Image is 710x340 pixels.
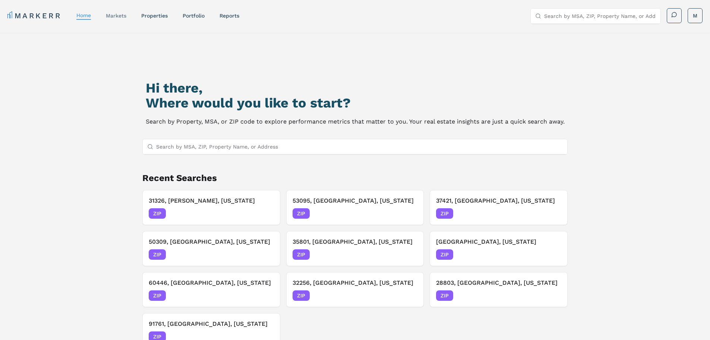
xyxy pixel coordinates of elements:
[436,196,561,205] h3: 37421, [GEOGRAPHIC_DATA], [US_STATE]
[183,13,205,19] a: Portfolio
[436,237,561,246] h3: [GEOGRAPHIC_DATA], [US_STATE]
[401,292,417,299] span: [DATE]
[7,10,61,21] a: MARKERR
[149,278,274,287] h3: 60446, [GEOGRAPHIC_DATA], [US_STATE]
[146,96,565,110] h2: Where would you like to start?
[220,13,239,19] a: reports
[293,249,310,260] span: ZIP
[257,210,274,217] span: [DATE]
[286,190,424,225] button: 53095, [GEOGRAPHIC_DATA], [US_STATE]ZIP[DATE]
[141,13,168,19] a: properties
[149,196,274,205] h3: 31326, [PERSON_NAME], [US_STATE]
[257,251,274,258] span: [DATE]
[436,249,453,260] span: ZIP
[286,231,424,266] button: 35801, [GEOGRAPHIC_DATA], [US_STATE]ZIP[DATE]
[293,290,310,301] span: ZIP
[293,278,418,287] h3: 32256, [GEOGRAPHIC_DATA], [US_STATE]
[545,251,561,258] span: [DATE]
[430,272,568,307] button: 28803, [GEOGRAPHIC_DATA], [US_STATE]ZIP[DATE]
[293,196,418,205] h3: 53095, [GEOGRAPHIC_DATA], [US_STATE]
[545,292,561,299] span: [DATE]
[149,290,166,301] span: ZIP
[142,231,280,266] button: 50309, [GEOGRAPHIC_DATA], [US_STATE]ZIP[DATE]
[142,172,568,184] h2: Recent Searches
[142,272,280,307] button: 60446, [GEOGRAPHIC_DATA], [US_STATE]ZIP[DATE]
[149,208,166,219] span: ZIP
[688,8,703,23] button: M
[156,139,563,154] input: Search by MSA, ZIP, Property Name, or Address
[436,208,453,219] span: ZIP
[146,81,565,96] h1: Hi there,
[106,13,126,19] a: markets
[401,251,417,258] span: [DATE]
[430,231,568,266] button: [GEOGRAPHIC_DATA], [US_STATE]ZIP[DATE]
[293,237,418,246] h3: 35801, [GEOGRAPHIC_DATA], [US_STATE]
[149,249,166,260] span: ZIP
[257,292,274,299] span: [DATE]
[401,210,417,217] span: [DATE]
[142,190,280,225] button: 31326, [PERSON_NAME], [US_STATE]ZIP[DATE]
[436,278,561,287] h3: 28803, [GEOGRAPHIC_DATA], [US_STATE]
[436,290,453,301] span: ZIP
[430,190,568,225] button: 37421, [GEOGRAPHIC_DATA], [US_STATE]ZIP[DATE]
[545,210,561,217] span: [DATE]
[293,208,310,219] span: ZIP
[146,116,565,127] p: Search by Property, MSA, or ZIP code to explore performance metrics that matter to you. Your real...
[149,237,274,246] h3: 50309, [GEOGRAPHIC_DATA], [US_STATE]
[544,9,656,24] input: Search by MSA, ZIP, Property Name, or Address
[693,12,697,19] span: M
[76,12,91,18] a: home
[149,319,274,328] h3: 91761, [GEOGRAPHIC_DATA], [US_STATE]
[286,272,424,307] button: 32256, [GEOGRAPHIC_DATA], [US_STATE]ZIP[DATE]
